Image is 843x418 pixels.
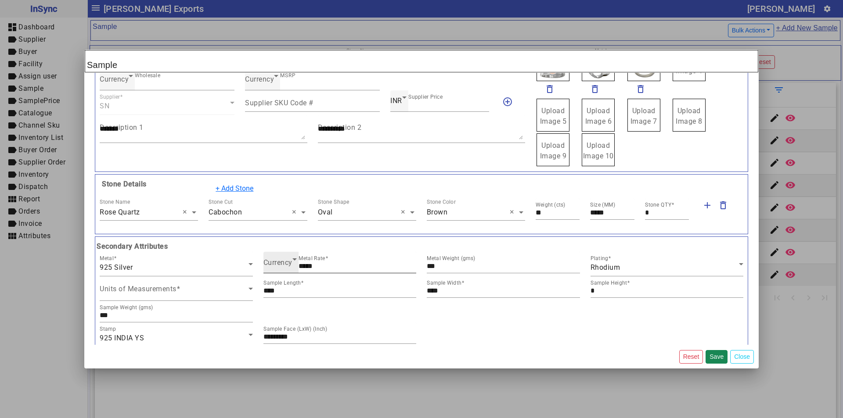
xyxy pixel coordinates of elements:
mat-label: Sample Length [263,280,301,286]
mat-icon: delete_outline [635,84,646,94]
span: Clear all [292,207,299,218]
mat-label: Units of Measurements [100,285,177,293]
span: Clear all [510,207,517,218]
span: Upload Image 8 [676,107,702,125]
mat-label: Plating [591,255,608,261]
button: Close [730,350,754,364]
span: Upload Image 7 [630,107,657,125]
span: 925 Silver [100,263,133,272]
button: Save [706,350,728,364]
button: + Add Stone [210,180,259,197]
mat-icon: delete_outline [718,200,728,211]
mat-label: Metal Rate [299,255,325,261]
span: Clear all [401,207,408,218]
mat-label: Sample Face (LxW) (Inch) [263,326,328,332]
mat-label: Size (MM) [590,202,616,208]
mat-label: Description 2 [318,123,362,131]
span: 925 INDIA YS [100,334,144,342]
mat-icon: delete_outline [590,84,600,94]
span: Upload Image 4 [676,56,702,75]
mat-label: Wholesale [135,72,160,79]
button: Reset [679,350,703,364]
div: Stone Color [427,198,456,206]
mat-icon: add [702,200,713,211]
mat-label: Weight (cts) [536,202,566,208]
mat-label: Supplier SKU Code # [245,98,313,107]
div: Stone Cut [209,198,233,206]
mat-label: Supplier [100,94,120,100]
mat-icon: delete_outline [544,84,555,94]
mat-label: MSRP [280,72,295,79]
mat-label: Stamp [100,326,116,332]
mat-label: Metal [100,255,114,261]
mat-label: Sample Weight (gms) [100,304,153,311]
h2: Sample [85,50,758,72]
span: Upload Image 10 [583,141,614,160]
mat-label: Metal Weight (gms) [427,255,476,261]
mat-label: Supplier Price [408,94,443,100]
mat-label: Sample Width [427,280,461,286]
b: Secondary Attributes [94,241,749,252]
span: Upload Image 6 [585,107,612,125]
span: INR [390,96,402,105]
span: Currency [100,75,129,83]
mat-label: Description 1 [100,123,144,131]
span: Upload Image 5 [540,107,567,125]
div: Stone Name [100,198,130,206]
b: Stone Details [100,180,147,188]
mat-label: Stone QTY [645,202,671,208]
span: Currency [245,75,274,83]
span: Clear all [183,207,190,218]
mat-label: Sample Height [591,280,627,286]
span: Upload Image 9 [540,141,567,160]
span: Currency [263,258,292,267]
span: Rhodium [591,263,620,272]
mat-icon: add_circle_outline [502,96,513,107]
div: Stone Shape [318,198,349,206]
